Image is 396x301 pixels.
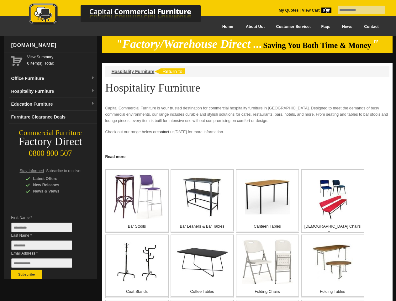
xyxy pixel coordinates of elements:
[11,258,72,268] input: Email Address *
[182,177,222,217] img: Bar Leaners & Bar Tables
[321,8,331,13] span: 0
[9,98,97,111] a: Education Furnituredropdown
[11,270,42,279] button: Subscribe
[105,82,389,94] h1: Hospitality Furniture
[91,102,95,106] img: dropdown
[279,8,299,13] a: My Quotes
[11,240,72,250] input: Last Name *
[112,69,155,74] a: Hospitality Furniture
[12,3,231,28] a: Capital Commercial Furniture Logo
[11,214,82,221] span: First Name *
[9,85,97,98] a: Hospitality Furnituredropdown
[171,288,233,295] p: Coffee Tables
[106,223,168,230] p: Bar Stools
[236,223,298,230] p: Canteen Tables
[117,242,157,282] img: Coat Stands
[12,3,231,26] img: Capital Commercial Furniture Logo
[116,38,262,50] em: "Factory/Warehouse Direct ...
[156,130,174,134] a: contact us
[102,152,393,160] a: Click to read more
[313,180,353,220] img: Church Chairs Pews
[91,89,95,93] img: dropdown
[171,223,233,230] p: Bar Leaners & Bar Tables
[25,176,85,182] div: Latest Offers
[4,137,97,146] div: Factory Direct
[245,179,290,214] img: Canteen Tables
[336,20,358,34] a: News
[106,288,168,295] p: Coat Stands
[263,41,371,50] span: Saving You Both Time & Money
[242,240,293,284] img: Folding Chairs
[315,20,336,34] a: Faqs
[105,235,169,298] a: Coat Stands Coat Stands
[239,20,269,34] a: About Us
[111,174,163,219] img: Bar Stools
[25,182,85,188] div: New Releases
[171,235,234,298] a: Coffee Tables Coffee Tables
[105,105,389,124] p: Capital Commercial Furniture is your trusted destination for commercial hospitality furniture in ...
[302,223,364,236] p: [DEMOGRAPHIC_DATA] Chairs Pews
[105,129,389,141] p: Check out our range below or [DATE] for more information.
[20,169,44,173] span: Stay Informed
[171,169,234,233] a: Bar Leaners & Bar Tables Bar Leaners & Bar Tables
[313,242,353,282] img: Folding Tables
[27,54,95,66] span: 0 item(s), Total:
[9,111,97,124] a: Furniture Clearance Deals
[27,54,95,60] a: View Summary
[11,223,72,232] input: First Name *
[154,68,185,74] img: return to
[302,8,331,13] strong: View Cart
[269,20,315,34] a: Customer Service
[236,288,298,295] p: Folding Chairs
[177,246,228,277] img: Coffee Tables
[358,20,384,34] a: Contact
[9,36,97,55] div: [DOMAIN_NAME]
[9,72,97,85] a: Office Furnituredropdown
[301,235,364,298] a: Folding Tables Folding Tables
[4,146,97,158] div: 0800 800 507
[236,169,299,233] a: Canteen Tables Canteen Tables
[11,250,82,256] span: Email Address *
[46,169,81,173] span: Subscribe to receive:
[91,76,95,80] img: dropdown
[301,8,331,13] a: View Cart0
[301,169,364,233] a: Church Chairs Pews [DEMOGRAPHIC_DATA] Chairs Pews
[236,235,299,298] a: Folding Chairs Folding Chairs
[302,288,364,295] p: Folding Tables
[4,129,97,137] div: Commercial Furniture
[105,169,169,233] a: Bar Stools Bar Stools
[11,232,82,239] span: Last Name *
[25,188,85,194] div: News & Views
[372,38,379,50] em: "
